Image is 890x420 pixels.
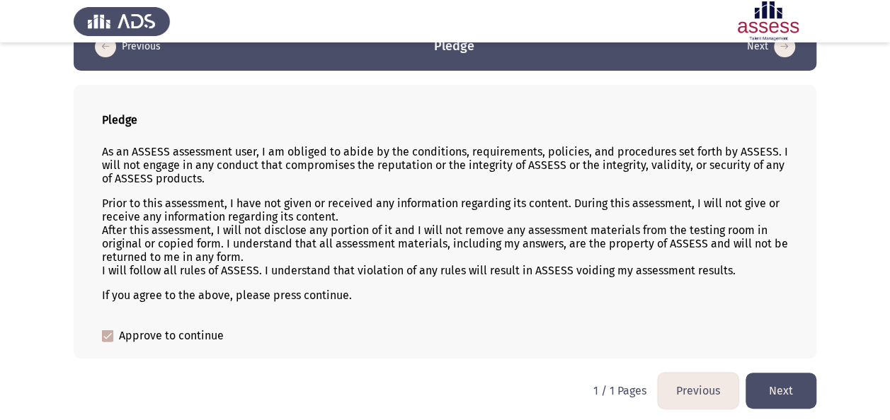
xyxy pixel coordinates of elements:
button: load next page [746,373,816,409]
button: load next page [743,35,799,58]
h3: Pledge [434,37,474,55]
p: If you agree to the above, please press continue. [102,288,788,302]
b: Pledge [102,113,137,127]
p: As an ASSESS assessment user, I am obliged to abide by the conditions, requirements, policies, an... [102,145,788,185]
button: load previous page [658,373,738,409]
span: Approve to continue [119,327,224,344]
p: Prior to this assessment, I have not given or received any information regarding its content. Dur... [102,197,788,277]
img: Assess Talent Management logo [74,1,170,41]
img: Assessment logo of ASSESS English Language Assessment (3 Module) (Ba - IB) [720,1,816,41]
button: load previous page [91,35,165,58]
p: 1 / 1 Pages [593,384,646,397]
